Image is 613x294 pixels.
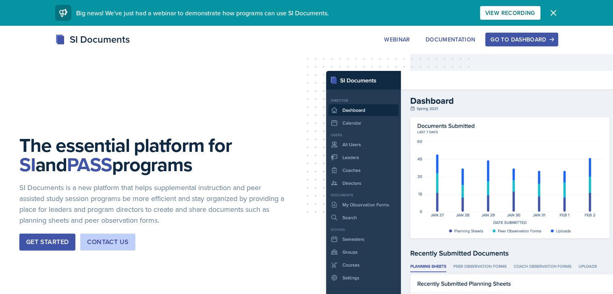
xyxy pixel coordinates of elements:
[480,6,540,20] button: View Recording
[87,237,129,247] div: Contact Us
[76,8,329,17] span: Big news! We've just had a webinar to demonstrate how programs can use SI Documents.
[426,36,476,43] div: Documentation
[379,33,415,46] button: Webinar
[485,33,558,46] button: Go to Dashboard
[420,33,481,46] button: Documentation
[19,234,75,251] button: Get Started
[384,36,410,43] div: Webinar
[55,32,130,47] div: SI Documents
[26,237,69,247] div: Get Started
[490,36,553,43] div: Go to Dashboard
[80,234,135,251] button: Contact Us
[485,10,535,16] div: View Recording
